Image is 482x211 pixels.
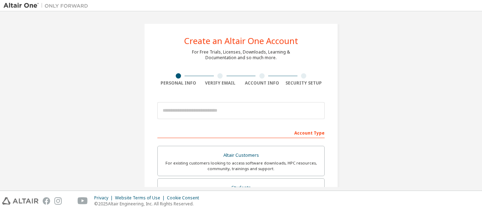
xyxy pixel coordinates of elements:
img: youtube.svg [78,197,88,205]
div: Account Info [241,80,283,86]
div: Account Type [157,127,325,138]
div: Altair Customers [162,150,320,160]
div: Students [162,183,320,193]
div: Personal Info [157,80,199,86]
div: For Free Trials, Licenses, Downloads, Learning & Documentation and so much more. [192,49,290,61]
p: © 2025 Altair Engineering, Inc. All Rights Reserved. [94,201,203,207]
img: Altair One [4,2,92,9]
img: altair_logo.svg [2,197,38,205]
div: Security Setup [283,80,325,86]
div: For existing customers looking to access software downloads, HPC resources, community, trainings ... [162,160,320,172]
div: Website Terms of Use [115,195,167,201]
img: facebook.svg [43,197,50,205]
div: Privacy [94,195,115,201]
div: Create an Altair One Account [184,37,298,45]
img: instagram.svg [54,197,62,205]
div: Verify Email [199,80,241,86]
div: Cookie Consent [167,195,203,201]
